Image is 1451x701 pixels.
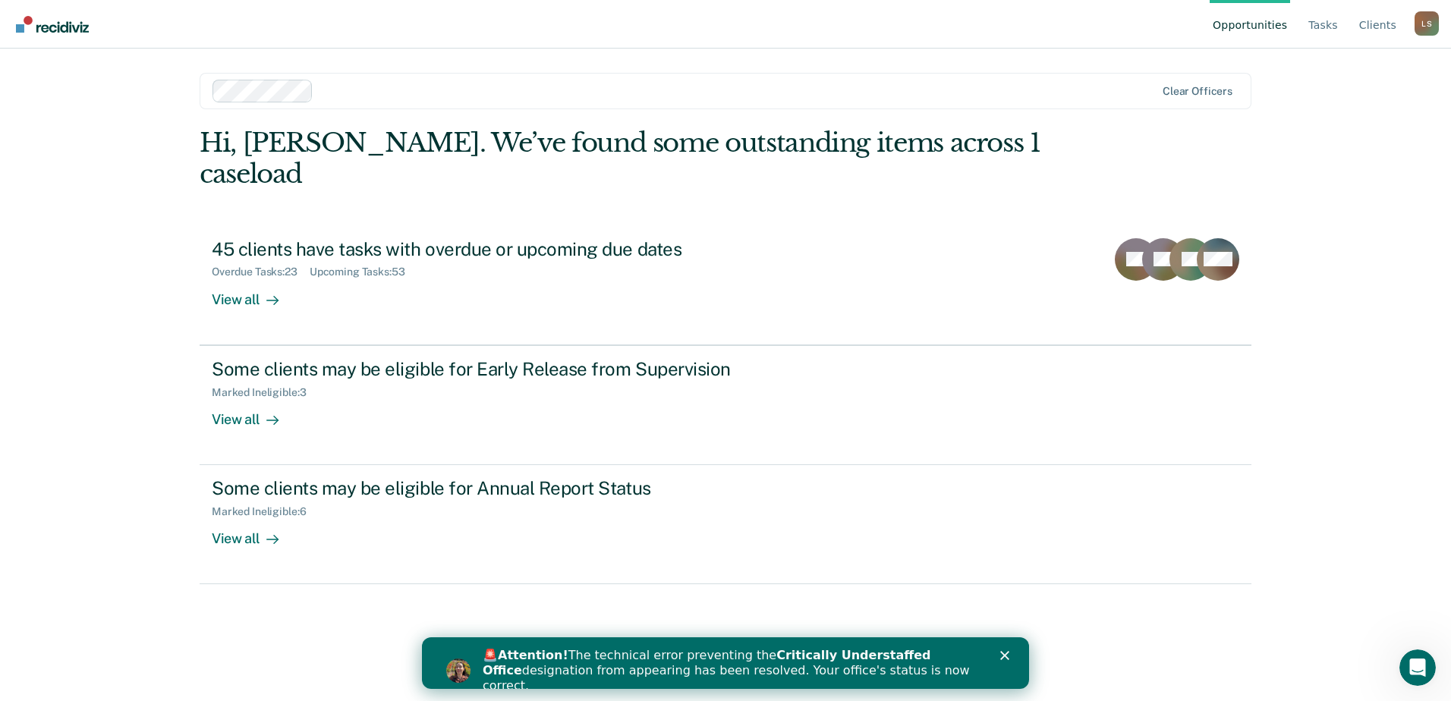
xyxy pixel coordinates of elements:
[212,358,744,380] div: Some clients may be eligible for Early Release from Supervision
[212,398,297,428] div: View all
[1415,11,1439,36] button: Profile dropdown button
[61,11,509,40] b: Critically Understaffed Office
[212,505,318,518] div: Marked Ineligible : 6
[212,386,318,399] div: Marked Ineligible : 3
[212,278,297,308] div: View all
[76,11,146,25] b: Attention!
[1399,649,1436,686] iframe: Intercom live chat
[310,266,417,278] div: Upcoming Tasks : 53
[200,345,1251,465] a: Some clients may be eligible for Early Release from SupervisionMarked Ineligible:3View all
[200,226,1251,345] a: 45 clients have tasks with overdue or upcoming due datesOverdue Tasks:23Upcoming Tasks:53View all
[16,16,89,33] img: Recidiviz
[212,477,744,499] div: Some clients may be eligible for Annual Report Status
[578,14,593,23] div: Close
[212,238,744,260] div: 45 clients have tasks with overdue or upcoming due dates
[212,266,310,278] div: Overdue Tasks : 23
[1163,85,1232,98] div: Clear officers
[422,637,1029,689] iframe: Intercom live chat banner
[61,11,559,56] div: 🚨 The technical error preventing the designation from appearing has been resolved. Your office's ...
[212,518,297,548] div: View all
[1415,11,1439,36] div: L S
[200,127,1041,190] div: Hi, [PERSON_NAME]. We’ve found some outstanding items across 1 caseload
[200,465,1251,584] a: Some clients may be eligible for Annual Report StatusMarked Ineligible:6View all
